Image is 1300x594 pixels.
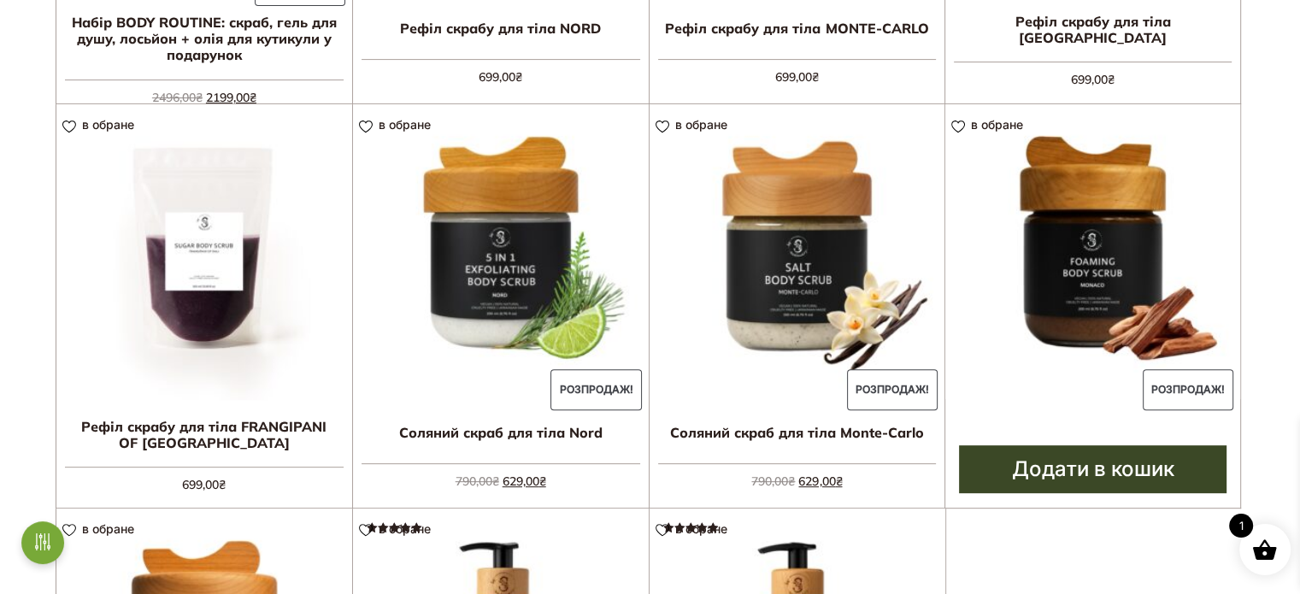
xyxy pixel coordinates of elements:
span: ₴ [1108,72,1115,87]
h2: Рефіл скрабу для тіла NORD [353,8,649,50]
img: unfavourite.svg [656,121,669,133]
span: ₴ [835,473,842,489]
a: Розпродаж! Соляний скраб для тіла Nord [353,104,649,491]
span: ₴ [196,90,203,105]
a: в обране [951,117,1029,132]
bdi: 629,00 [798,473,842,489]
a: в обране [359,117,437,132]
bdi: 699,00 [182,477,226,492]
span: ₴ [812,69,819,85]
span: ₴ [788,473,795,489]
bdi: 699,00 [479,69,522,85]
a: Розпродаж! [945,104,1240,411]
a: в обране [359,521,437,536]
a: в обране [62,521,140,536]
bdi: 699,00 [1071,72,1115,87]
span: ₴ [219,477,226,492]
bdi: 629,00 [503,473,546,489]
a: в обране [656,117,733,132]
span: ₴ [515,69,522,85]
bdi: 790,00 [456,473,499,489]
h2: Рефіл скрабу для тіла FRANGIPANI OF [GEOGRAPHIC_DATA] [56,412,352,458]
span: 1 [1229,514,1253,538]
a: в обране [62,117,140,132]
h2: Рефіл скрабу для тіла MONTE-CARLO [650,8,945,50]
span: в обране [82,521,134,536]
img: unfavourite.svg [359,524,373,537]
img: unfavourite.svg [656,524,669,537]
img: unfavourite.svg [951,121,965,133]
span: Розпродаж! [1143,369,1233,410]
img: unfavourite.svg [359,121,373,133]
a: в обране [656,521,733,536]
h2: Соляний скраб для тіла Nord [353,412,649,455]
span: в обране [971,117,1023,132]
span: в обране [379,521,431,536]
span: Розпродаж! [550,369,641,410]
bdi: 790,00 [751,473,795,489]
h2: Соляний скраб для тіла Monte-Carlo [650,412,945,455]
bdi: 2199,00 [206,90,256,105]
span: в обране [379,117,431,132]
h2: Рефіл скрабу для тіла [GEOGRAPHIC_DATA] [945,7,1240,53]
a: Додати в кошик: “Пінний скраб для тіла MONACO” [959,445,1226,493]
bdi: 699,00 [775,69,819,85]
h2: Набір BODY ROUTINE: скраб, гель для душу, лосьйон + олія для кутикули у подарунок [56,8,352,71]
span: Розпродаж! [847,369,938,410]
span: в обране [675,117,727,132]
img: unfavourite.svg [62,524,76,537]
a: Розпродаж! Соляний скраб для тіла Monte-Carlo [650,104,945,491]
a: Рефіл скрабу для тіла FRANGIPANI OF [GEOGRAPHIC_DATA] 699,00₴ [56,104,352,491]
span: ₴ [539,473,546,489]
span: ₴ [250,90,256,105]
span: ₴ [492,473,499,489]
bdi: 2496,00 [152,90,203,105]
span: в обране [675,521,727,536]
span: в обране [82,117,134,132]
img: unfavourite.svg [62,121,76,133]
